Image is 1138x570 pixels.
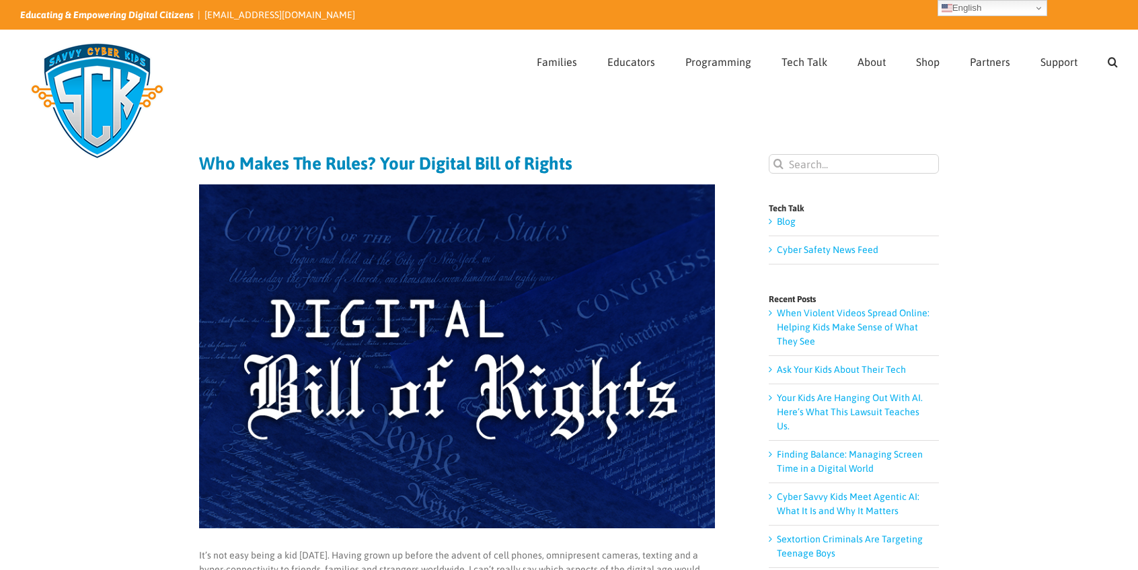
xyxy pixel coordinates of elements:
[777,364,906,375] a: Ask Your Kids About Their Tech
[777,392,923,431] a: Your Kids Are Hanging Out With AI. Here’s What This Lawsuit Teaches Us.
[1040,57,1077,67] span: Support
[970,57,1010,67] span: Partners
[769,154,939,174] input: Search...
[204,9,355,20] a: [EMAIL_ADDRESS][DOMAIN_NAME]
[858,30,886,90] a: About
[20,9,194,20] i: Educating & Empowering Digital Citizens
[20,34,174,168] img: Savvy Cyber Kids Logo
[769,204,939,213] h4: Tech Talk
[782,57,827,67] span: Tech Talk
[607,30,655,90] a: Educators
[537,30,577,90] a: Families
[1040,30,1077,90] a: Support
[916,57,940,67] span: Shop
[777,491,919,516] a: Cyber Savvy Kids Meet Agentic AI: What It Is and Why It Matters
[537,57,577,67] span: Families
[777,534,923,559] a: Sextortion Criminals Are Targeting Teenage Boys
[942,3,952,13] img: en
[970,30,1010,90] a: Partners
[685,30,751,90] a: Programming
[782,30,827,90] a: Tech Talk
[858,57,886,67] span: About
[537,30,1118,90] nav: Main Menu
[769,154,788,174] input: Search
[199,154,715,173] h1: Who Makes The Rules? Your Digital Bill of Rights
[916,30,940,90] a: Shop
[777,244,878,255] a: Cyber Safety News Feed
[777,449,923,474] a: Finding Balance: Managing Screen Time in a Digital World
[685,57,751,67] span: Programming
[769,295,939,304] h4: Recent Posts
[607,57,655,67] span: Educators
[777,216,796,227] a: Blog
[777,308,930,347] a: When Violent Videos Spread Online: Helping Kids Make Sense of What They See
[1108,30,1118,90] a: Search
